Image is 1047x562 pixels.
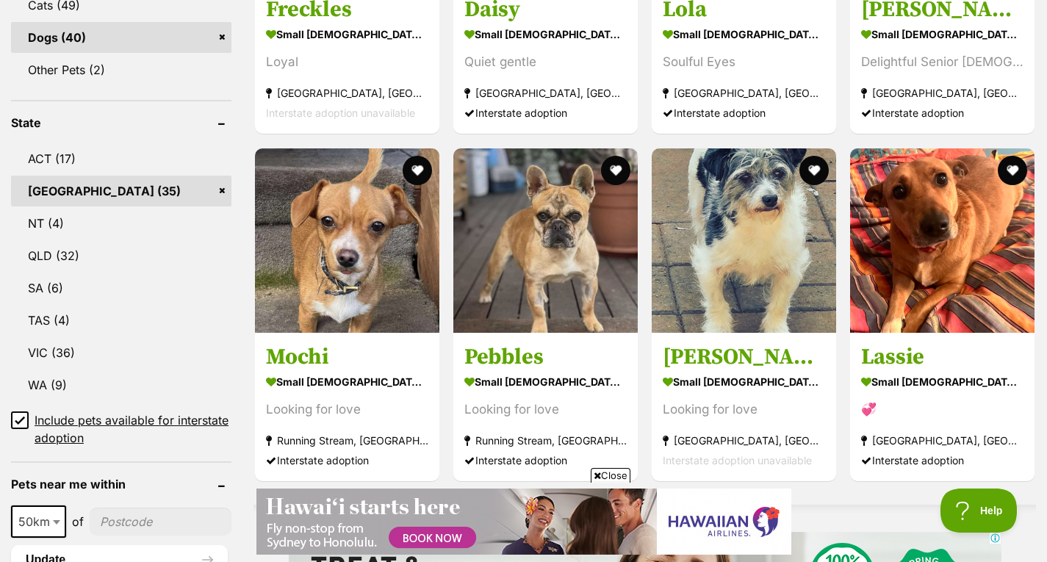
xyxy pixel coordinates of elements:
span: Close [591,468,630,483]
strong: small [DEMOGRAPHIC_DATA] Dog [861,24,1023,46]
a: Other Pets (2) [11,54,231,85]
strong: small [DEMOGRAPHIC_DATA] Dog [266,371,428,392]
strong: [GEOGRAPHIC_DATA], [GEOGRAPHIC_DATA] [663,84,825,104]
img: Mochi - Fox Terrier (Smooth) x Chihuahua Dog [255,148,439,333]
span: Interstate adoption unavailable [266,107,415,120]
header: Pets near me within [11,478,231,491]
h3: Lassie [861,343,1023,371]
a: QLD (32) [11,240,231,271]
strong: [GEOGRAPHIC_DATA], [GEOGRAPHIC_DATA] [266,84,428,104]
a: Lassie small [DEMOGRAPHIC_DATA] Dog 💞 [GEOGRAPHIC_DATA], [GEOGRAPHIC_DATA] Interstate adoption [850,332,1035,481]
a: Dogs (40) [11,22,231,53]
strong: small [DEMOGRAPHIC_DATA] Dog [861,371,1023,392]
a: ACT (17) [11,143,231,174]
div: Interstate adoption [663,104,825,123]
div: Delightful Senior [DEMOGRAPHIC_DATA] [861,53,1023,73]
h3: Mochi [266,343,428,371]
strong: small [DEMOGRAPHIC_DATA] Dog [464,24,627,46]
a: VIC (36) [11,337,231,368]
strong: Running Stream, [GEOGRAPHIC_DATA] [464,430,627,450]
img: Lassie - Mixed Dog [850,148,1035,333]
a: [PERSON_NAME] small [DEMOGRAPHIC_DATA] Dog Looking for love [GEOGRAPHIC_DATA], [GEOGRAPHIC_DATA] ... [652,332,836,481]
a: NT (4) [11,208,231,239]
div: Interstate adoption [861,104,1023,123]
strong: small [DEMOGRAPHIC_DATA] Dog [663,24,825,46]
a: Include pets available for interstate adoption [11,411,231,447]
a: Pebbles small [DEMOGRAPHIC_DATA] Dog Looking for love Running Stream, [GEOGRAPHIC_DATA] Interstat... [453,332,638,481]
strong: small [DEMOGRAPHIC_DATA] Dog [266,24,428,46]
div: Quiet gentle [464,53,627,73]
strong: [GEOGRAPHIC_DATA], [GEOGRAPHIC_DATA] [663,430,825,450]
span: 50km [11,505,66,538]
strong: small [DEMOGRAPHIC_DATA] Dog [464,371,627,392]
button: favourite [601,156,630,185]
a: WA (9) [11,370,231,400]
div: Soulful Eyes [663,53,825,73]
strong: Running Stream, [GEOGRAPHIC_DATA] [266,430,428,450]
header: State [11,116,231,129]
button: favourite [799,156,829,185]
div: Interstate adoption [266,450,428,470]
iframe: Help Scout Beacon - Open [940,489,1018,533]
div: Looking for love [464,400,627,419]
img: Polly - Fox Terrier x Jack Russell Terrier Dog [652,148,836,333]
strong: [GEOGRAPHIC_DATA], [GEOGRAPHIC_DATA] [464,84,627,104]
strong: [GEOGRAPHIC_DATA], [GEOGRAPHIC_DATA] [861,430,1023,450]
span: of [72,513,84,530]
a: SA (6) [11,273,231,303]
span: 50km [12,511,65,532]
a: Mochi small [DEMOGRAPHIC_DATA] Dog Looking for love Running Stream, [GEOGRAPHIC_DATA] Interstate ... [255,332,439,481]
iframe: Advertisement [256,489,791,555]
button: favourite [998,156,1027,185]
span: Include pets available for interstate adoption [35,411,231,447]
div: Looking for love [266,400,428,419]
div: Interstate adoption [464,450,627,470]
span: Interstate adoption unavailable [663,454,812,466]
div: Interstate adoption [464,104,627,123]
img: Pebbles - French Bulldog [453,148,638,333]
a: TAS (4) [11,305,231,336]
button: favourite [403,156,432,185]
h3: [PERSON_NAME] [663,343,825,371]
div: 💞 [861,400,1023,419]
div: Looking for love [663,400,825,419]
h3: Pebbles [464,343,627,371]
strong: [GEOGRAPHIC_DATA], [GEOGRAPHIC_DATA] [861,84,1023,104]
a: [GEOGRAPHIC_DATA] (35) [11,176,231,206]
div: Loyal [266,53,428,73]
input: postcode [90,508,231,536]
strong: small [DEMOGRAPHIC_DATA] Dog [663,371,825,392]
div: Interstate adoption [861,450,1023,470]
